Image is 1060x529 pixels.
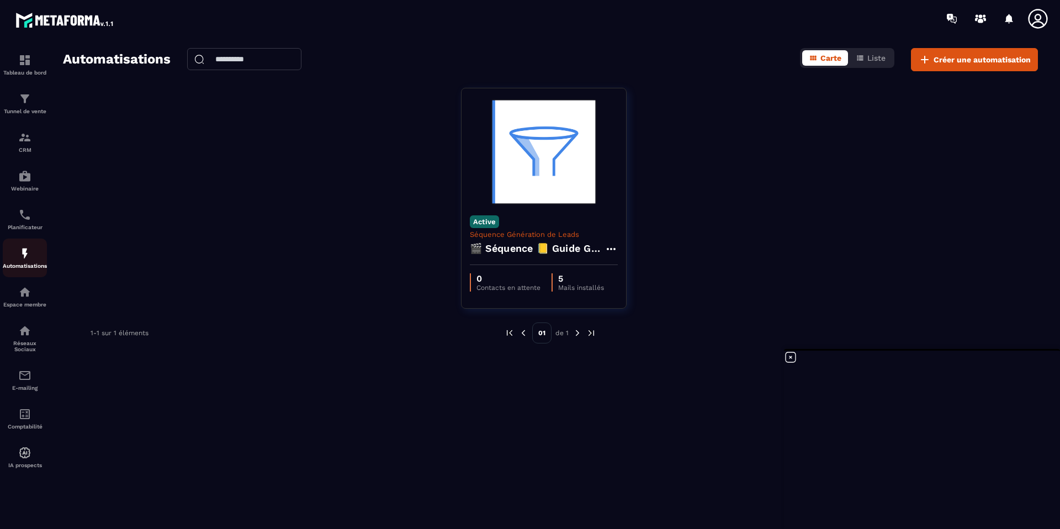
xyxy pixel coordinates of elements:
[476,273,540,284] p: 0
[470,215,499,228] p: Active
[3,361,47,399] a: emailemailE-mailing
[911,48,1038,71] button: Créer une automatisation
[3,316,47,361] a: social-networksocial-networkRéseaux Sociaux
[18,208,31,221] img: scheduler
[18,446,31,459] img: automations
[518,328,528,338] img: prev
[470,241,605,256] h4: 🎬 Séquence 📒 Guide Gratuit “Renforcer votre centre” + Relances & Pré-offre
[505,328,515,338] img: prev
[555,329,569,337] p: de 1
[849,50,892,66] button: Liste
[18,324,31,337] img: social-network
[18,92,31,105] img: formation
[3,340,47,352] p: Réseaux Sociaux
[91,329,149,337] p: 1-1 sur 1 éléments
[3,84,47,123] a: formationformationTunnel de vente
[558,284,604,292] p: Mails installés
[573,328,582,338] img: next
[3,263,47,269] p: Automatisations
[3,161,47,200] a: automationsautomationsWebinaire
[470,97,618,207] img: automation-background
[3,186,47,192] p: Webinaire
[934,54,1031,65] span: Créer une automatisation
[532,322,552,343] p: 01
[586,328,596,338] img: next
[3,385,47,391] p: E-mailing
[558,273,604,284] p: 5
[15,10,115,30] img: logo
[3,70,47,76] p: Tableau de bord
[18,54,31,67] img: formation
[867,54,886,62] span: Liste
[18,170,31,183] img: automations
[18,408,31,421] img: accountant
[3,108,47,114] p: Tunnel de vente
[3,224,47,230] p: Planificateur
[18,369,31,382] img: email
[18,131,31,144] img: formation
[3,123,47,161] a: formationformationCRM
[18,285,31,299] img: automations
[820,54,841,62] span: Carte
[63,48,171,71] h2: Automatisations
[3,424,47,430] p: Comptabilité
[3,200,47,239] a: schedulerschedulerPlanificateur
[3,277,47,316] a: automationsautomationsEspace membre
[3,462,47,468] p: IA prospects
[470,230,618,239] p: Séquence Génération de Leads
[3,399,47,438] a: accountantaccountantComptabilité
[18,247,31,260] img: automations
[3,239,47,277] a: automationsautomationsAutomatisations
[3,45,47,84] a: formationformationTableau de bord
[3,301,47,308] p: Espace membre
[476,284,540,292] p: Contacts en attente
[802,50,848,66] button: Carte
[3,147,47,153] p: CRM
